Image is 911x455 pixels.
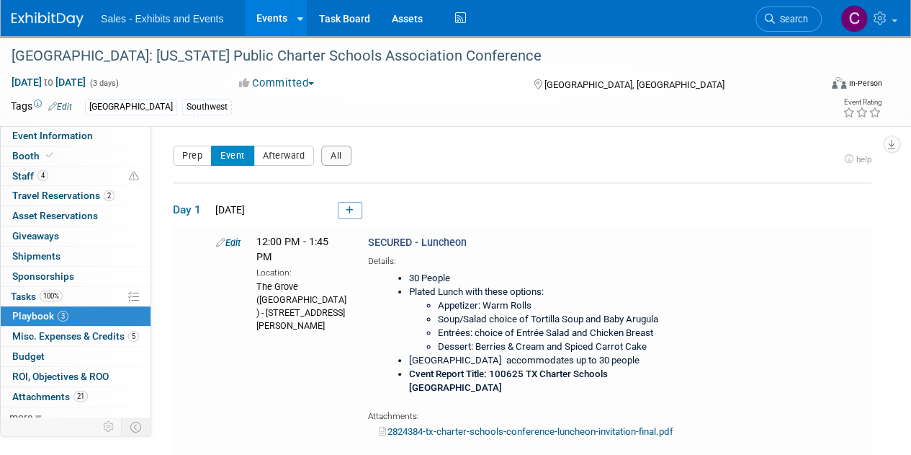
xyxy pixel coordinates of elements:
[12,391,88,402] span: Attachments
[409,272,674,286] li: 30 People
[1,186,151,206] a: Travel Reservations2
[775,14,808,25] span: Search
[97,418,122,436] td: Personalize Event Tab Strip
[173,146,212,166] button: Prep
[1,206,151,226] a: Asset Reservations
[128,331,139,342] span: 5
[182,100,232,115] div: Southwest
[1,407,151,427] a: more
[1,167,151,186] a: Staff4
[1,327,151,346] a: Misc. Expenses & Credits5
[438,313,674,327] li: Soup/Salad choice of Tortilla Soup and Baby Arugula
[12,230,59,242] span: Giveaways
[12,371,109,382] span: ROI, Objectives & ROO
[11,76,86,89] span: [DATE] [DATE]
[1,387,151,407] a: Attachments21
[101,13,223,25] span: Sales - Exhibits and Events
[755,6,822,32] a: Search
[368,237,467,249] span: SECURED - Luncheon
[1,226,151,246] a: Giveaways
[368,251,681,268] div: Details:
[234,76,320,91] button: Committed
[211,146,254,166] button: Event
[368,408,681,423] div: Attachments:
[840,5,868,32] img: Christine Lurz
[438,327,674,340] li: Entrées: choice of Entrée Salad and Chicken Breast
[409,286,674,299] li: Plated Lunch with these options:
[104,190,115,201] span: 2
[256,236,328,262] span: 12:00 PM - 1:45 PM
[379,426,673,437] a: 2824384-tx-charter-schools-conference-luncheon-invitation-final.pdf
[848,78,882,89] div: In-Person
[9,411,32,423] span: more
[58,311,68,322] span: 3
[89,79,119,88] span: (3 days)
[85,100,177,115] div: [GEOGRAPHIC_DATA]
[409,354,674,368] li: [GEOGRAPHIC_DATA] accommodates up to 30 people
[216,237,241,248] a: Edit
[321,146,351,166] button: All
[1,267,151,286] a: Sponsorships
[12,250,60,262] span: Shipments
[12,12,84,27] img: ExhibitDay
[173,202,209,218] span: Day 1
[1,306,151,326] a: Playbook3
[12,190,115,201] span: Travel Reservations
[73,391,88,402] span: 21
[1,367,151,386] a: ROI, Objectives & ROO
[46,151,53,159] i: Booth reservation complete
[12,310,68,322] span: Playbook
[37,170,48,181] span: 4
[12,170,48,182] span: Staff
[1,347,151,366] a: Budget
[438,340,674,354] li: Dessert: Berries & Cream and Spiced Carrot Cake
[12,350,45,362] span: Budget
[12,210,98,221] span: Asset Reservations
[1,247,151,266] a: Shipments
[1,126,151,146] a: Event Information
[1,146,151,166] a: Booth
[832,77,846,89] img: Format-Inperson.png
[11,291,63,302] span: Tasks
[253,146,315,166] button: Afterward
[856,154,871,164] span: help
[843,99,881,106] div: Event Rating
[755,75,882,97] div: Event Format
[122,418,151,436] td: Toggle Event Tabs
[12,330,139,342] span: Misc. Expenses & Credits
[211,204,245,216] span: [DATE]
[256,279,346,332] div: The Grove ([GEOGRAPHIC_DATA]) - [STREET_ADDRESS][PERSON_NAME]
[40,291,63,301] span: 100%
[12,150,56,162] span: Booth
[544,79,724,90] span: [GEOGRAPHIC_DATA], [GEOGRAPHIC_DATA]
[438,299,674,313] li: Appetizer: Warm Rolls
[11,99,72,115] td: Tags
[12,130,93,141] span: Event Information
[1,287,151,306] a: Tasks100%
[48,102,72,112] a: Edit
[42,76,55,88] span: to
[409,368,608,393] b: Cvent Report Title: 100625 TX Charter Schools [GEOGRAPHIC_DATA]
[12,270,74,282] span: Sponsorships
[256,265,346,279] div: Location:
[6,43,808,69] div: [GEOGRAPHIC_DATA]: [US_STATE] Public Charter Schools Association Conference
[129,170,139,183] span: Potential Scheduling Conflict -- at least one attendee is tagged in another overlapping event.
